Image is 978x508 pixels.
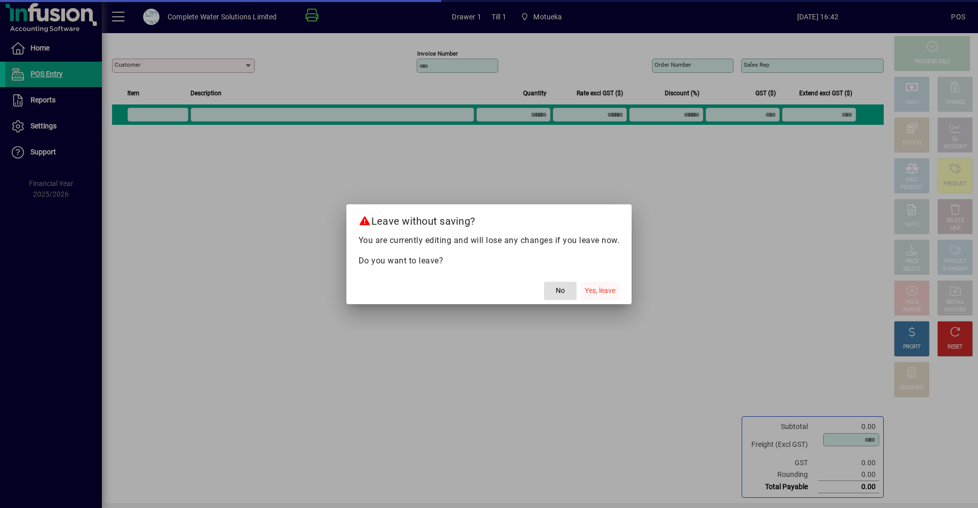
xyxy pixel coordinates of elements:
span: No [556,285,565,296]
span: Yes, leave [585,285,615,296]
p: You are currently editing and will lose any changes if you leave now. [359,234,620,247]
button: No [544,282,577,300]
h2: Leave without saving? [346,204,632,234]
p: Do you want to leave? [359,255,620,267]
button: Yes, leave [581,282,619,300]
